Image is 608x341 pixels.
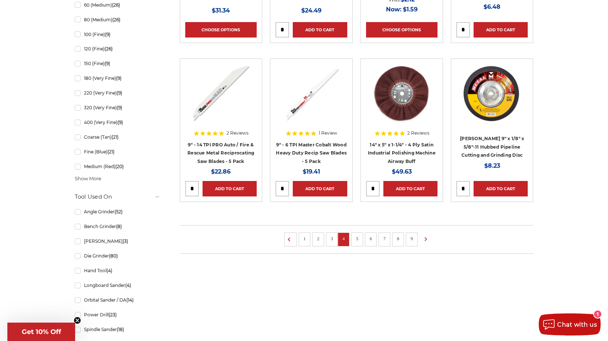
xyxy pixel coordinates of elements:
[75,264,160,277] a: Hand Tool
[75,131,160,143] a: Coarse (Tan)
[75,323,160,336] a: Spindle Sander
[75,57,160,70] a: 150 (Fine)
[105,32,110,37] span: (9)
[303,168,320,175] span: $19.41
[109,312,117,317] span: (23)
[187,142,254,164] a: 9" - 14 TPI PRO Auto / Fire & Rescue Metal Reciprocating Saw Blades - 5 Pack
[386,6,401,13] span: Now:
[314,235,322,243] a: 2
[484,3,500,10] span: $6.48
[301,235,308,243] a: 1
[115,164,124,169] span: (20)
[75,101,160,114] a: 320 (Very Fine)
[381,235,388,243] a: 7
[112,17,120,22] span: (26)
[75,72,160,85] a: 180 (Very Fine)
[7,323,75,341] div: Get 10% OffClose teaser
[75,279,160,292] a: Longboard Sander
[185,64,257,135] a: 9 inch MK Morse PRO auto, fire and rescue reciprocating saw blade with 14 TPI, ideal for cutting ...
[383,181,437,196] a: Add to Cart
[211,168,231,175] span: $22.86
[460,136,524,158] a: [PERSON_NAME] 9" x 1/8" x 5/8"-11 Hubbed Pipeline Cutting and Grinding Disc
[117,105,122,110] span: (9)
[203,181,257,196] a: Add to Cart
[117,90,122,96] span: (9)
[185,22,257,38] a: Choose Options
[106,268,112,273] span: (4)
[75,205,160,218] a: Angle Grinder
[75,294,160,306] a: Orbital Sander / DA
[116,75,122,81] span: (9)
[484,162,500,169] span: $8.23
[75,42,160,55] a: 120 (Fine)
[340,235,347,243] a: 4
[212,7,230,14] span: $31.34
[557,321,597,328] span: Chat with us
[75,116,160,129] a: 400 (Very Fine)
[117,120,123,125] span: (9)
[105,61,110,66] span: (9)
[456,64,528,135] a: Mercer 9" x 1/8" x 5/8"-11 Hubbed Cutting and Light Grinding Wheel
[474,181,528,196] a: Add to Cart
[354,235,361,243] a: 5
[367,235,375,243] a: 6
[282,64,341,123] img: 9" sawsall blade for wood
[539,313,601,335] button: Chat with us
[366,22,437,38] a: Choose Options
[301,7,321,14] span: $24.49
[75,28,160,41] a: 100 (Fine)
[75,145,160,158] a: Fine (Blue)
[22,328,61,336] span: Get 10% Off
[117,327,124,332] span: (18)
[594,310,601,318] div: 1
[116,224,122,229] span: (8)
[275,64,347,135] a: 9" sawsall blade for wood
[394,235,402,243] a: 8
[403,6,418,13] span: $1.59
[75,175,101,182] span: Show More
[293,22,347,38] a: Add to Cart
[75,249,160,262] a: Die Grinder
[112,134,119,140] span: (21)
[474,22,528,38] a: Add to Cart
[105,46,113,51] span: (26)
[112,2,120,8] span: (26)
[366,64,437,135] a: 14 inch satin surface prep airway buffing wheel
[126,297,134,303] span: (14)
[75,220,160,233] a: Bench Grinder
[125,283,131,288] span: (4)
[368,142,436,164] a: 14" x 5" x 1-1/4" - 4 Ply Satin Industrial Polishing Machine Airway Buff
[372,64,431,123] img: 14 inch satin surface prep airway buffing wheel
[74,317,81,324] button: Close teaser
[115,209,123,214] span: (52)
[392,168,412,175] span: $49.63
[75,160,160,173] a: Medium (Red)
[191,64,250,123] img: 9 inch MK Morse PRO auto, fire and rescue reciprocating saw blade with 14 TPI, ideal for cutting ...
[75,13,160,26] a: 80 (Medium)
[328,235,335,243] a: 3
[460,64,524,123] img: Mercer 9" x 1/8" x 5/8"-11 Hubbed Cutting and Light Grinding Wheel
[408,235,415,243] a: 9
[75,192,160,201] h5: Tool Used On
[75,86,160,99] a: 220 (Very Fine)
[75,308,160,321] a: Power Drill
[108,149,115,154] span: (21)
[276,142,347,164] a: 9" - 6 TPI Master Cobalt Wood Heavy Duty Recip Saw Blades - 5 Pack
[293,181,347,196] a: Add to Cart
[109,253,118,259] span: (80)
[123,238,128,244] span: (3)
[75,235,160,248] a: [PERSON_NAME]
